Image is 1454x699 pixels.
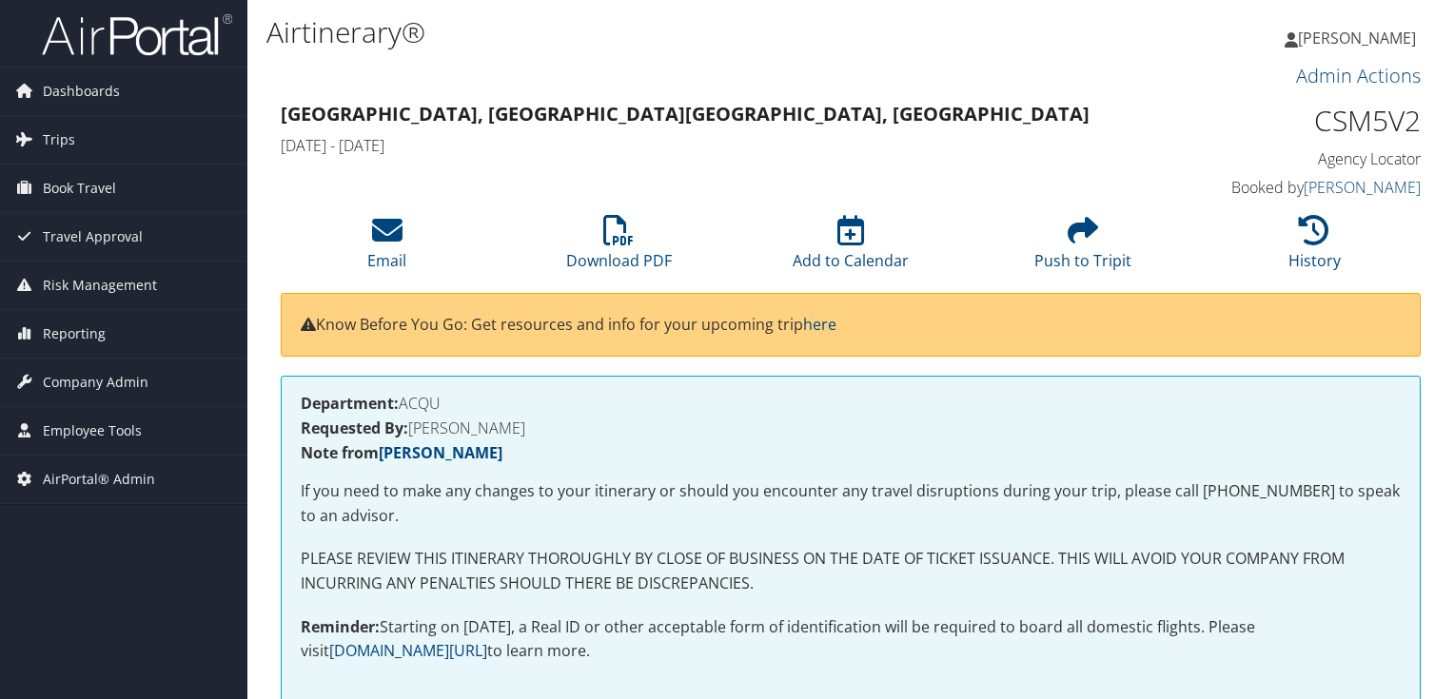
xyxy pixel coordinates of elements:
[43,407,142,455] span: Employee Tools
[329,640,487,661] a: [DOMAIN_NAME][URL]
[1288,225,1341,271] a: History
[1296,63,1421,88] a: Admin Actions
[301,396,1401,411] h4: ACQU
[43,310,106,358] span: Reporting
[1298,28,1416,49] span: [PERSON_NAME]
[301,615,1401,664] p: Starting on [DATE], a Real ID or other acceptable form of identification will be required to boar...
[43,116,75,164] span: Trips
[43,359,148,406] span: Company Admin
[566,225,672,271] a: Download PDF
[43,262,157,309] span: Risk Management
[1034,225,1131,271] a: Push to Tripit
[43,456,155,503] span: AirPortal® Admin
[301,442,502,463] strong: Note from
[301,313,1401,338] p: Know Before You Go: Get resources and info for your upcoming trip
[301,417,408,438] strong: Requested By:
[43,68,120,115] span: Dashboards
[43,165,116,212] span: Book Travel
[793,225,909,271] a: Add to Calendar
[1157,177,1421,198] h4: Booked by
[301,479,1401,528] p: If you need to make any changes to your itinerary or should you encounter any travel disruptions ...
[281,135,1129,156] h4: [DATE] - [DATE]
[367,225,406,271] a: Email
[803,314,836,335] a: here
[1157,148,1421,169] h4: Agency Locator
[1304,177,1421,198] a: [PERSON_NAME]
[1157,101,1421,141] h1: CSM5V2
[43,213,143,261] span: Travel Approval
[301,616,380,637] strong: Reminder:
[301,420,1401,436] h4: [PERSON_NAME]
[301,393,399,414] strong: Department:
[379,442,502,463] a: [PERSON_NAME]
[1285,10,1435,67] a: [PERSON_NAME]
[266,12,1046,52] h1: Airtinerary®
[281,101,1090,126] strong: [GEOGRAPHIC_DATA], [GEOGRAPHIC_DATA] [GEOGRAPHIC_DATA], [GEOGRAPHIC_DATA]
[42,12,232,57] img: airportal-logo.png
[301,547,1401,595] p: PLEASE REVIEW THIS ITINERARY THOROUGHLY BY CLOSE OF BUSINESS ON THE DATE OF TICKET ISSUANCE. THIS...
